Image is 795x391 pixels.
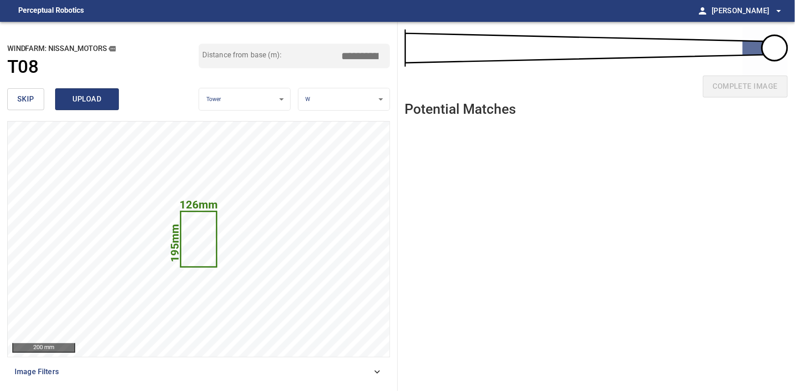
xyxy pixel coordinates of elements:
h1: T08 [7,56,38,78]
span: skip [17,93,34,106]
button: [PERSON_NAME] [708,2,784,20]
h2: windfarm: Nissan_Motors [7,44,199,54]
button: copy message details [107,44,117,54]
span: [PERSON_NAME] [712,5,784,17]
button: skip [7,88,44,110]
span: W [306,96,311,102]
span: Tower [206,96,221,102]
div: Image Filters [7,361,390,383]
button: upload [55,88,119,110]
h2: Potential Matches [405,102,516,117]
a: T08 [7,56,199,78]
div: W [298,88,390,111]
label: Distance from base (m): [202,51,282,59]
span: person [697,5,708,16]
span: Image Filters [15,366,372,377]
text: 126mm [180,198,218,211]
div: Tower [199,88,290,111]
text: 195mm [169,224,181,262]
figcaption: Perceptual Robotics [18,4,84,18]
span: upload [65,93,109,106]
span: arrow_drop_down [773,5,784,16]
